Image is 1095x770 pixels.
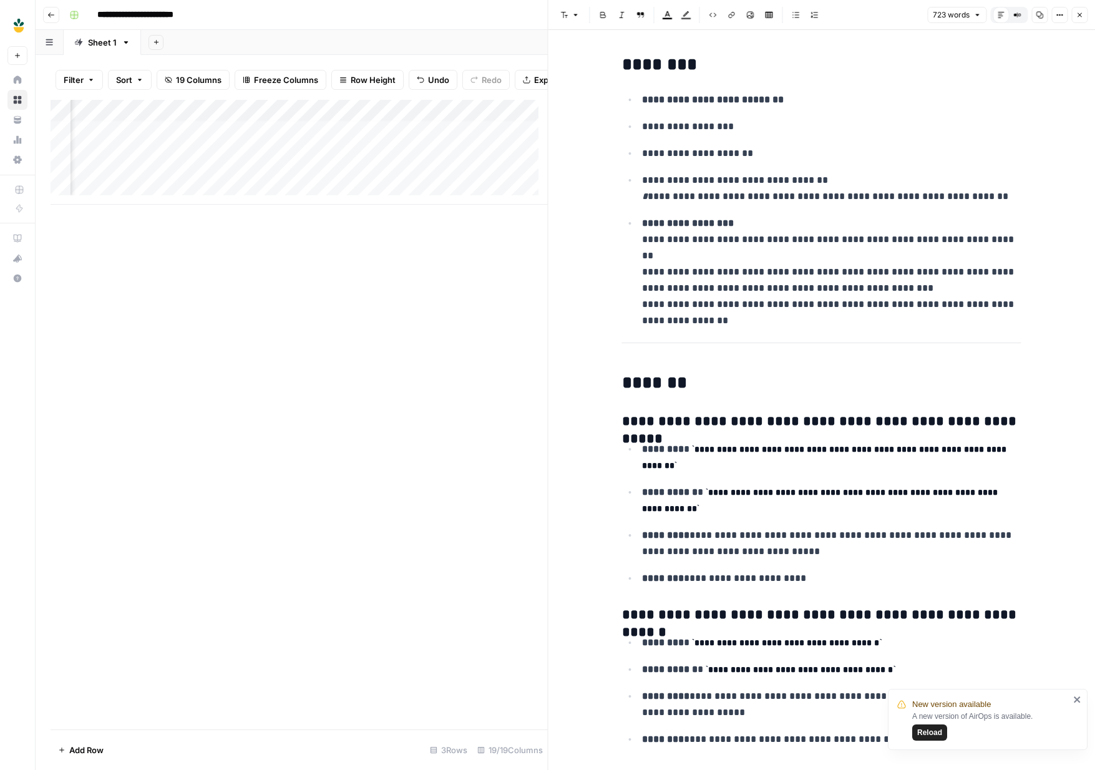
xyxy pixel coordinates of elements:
[7,90,27,110] a: Browse
[1073,694,1082,704] button: close
[912,698,991,711] span: New version available
[64,30,141,55] a: Sheet 1
[331,70,404,90] button: Row Height
[927,7,986,23] button: 723 words
[7,248,27,268] button: What's new?
[176,74,221,86] span: 19 Columns
[7,268,27,288] button: Help + Support
[912,724,947,741] button: Reload
[933,9,970,21] span: 723 words
[51,740,111,760] button: Add Row
[8,249,27,268] div: What's new?
[7,14,30,37] img: Grow Therapy Logo
[351,74,396,86] span: Row Height
[235,70,326,90] button: Freeze Columns
[912,711,1069,741] div: A new version of AirOps is available.
[917,727,942,738] span: Reload
[7,70,27,90] a: Home
[425,740,472,760] div: 3 Rows
[88,36,117,49] div: Sheet 1
[64,74,84,86] span: Filter
[462,70,510,90] button: Redo
[534,74,578,86] span: Export CSV
[7,110,27,130] a: Your Data
[472,740,548,760] div: 19/19 Columns
[7,130,27,150] a: Usage
[428,74,449,86] span: Undo
[69,744,104,756] span: Add Row
[409,70,457,90] button: Undo
[157,70,230,90] button: 19 Columns
[7,150,27,170] a: Settings
[482,74,502,86] span: Redo
[7,10,27,41] button: Workspace: Grow Therapy
[254,74,318,86] span: Freeze Columns
[116,74,132,86] span: Sort
[7,228,27,248] a: AirOps Academy
[56,70,103,90] button: Filter
[515,70,586,90] button: Export CSV
[108,70,152,90] button: Sort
